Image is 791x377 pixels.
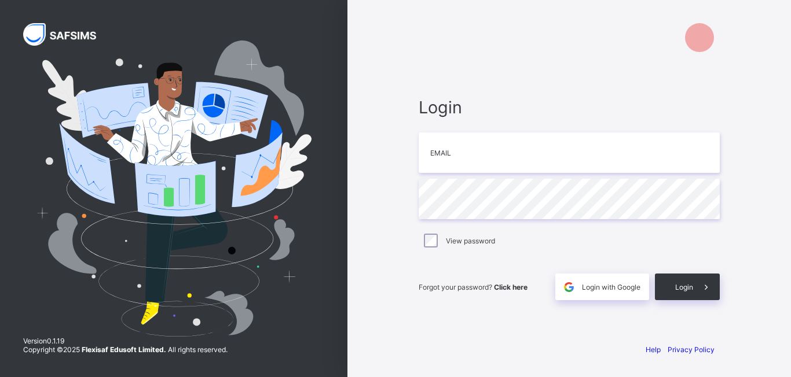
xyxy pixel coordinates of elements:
[562,280,576,294] img: google.396cfc9801f0270233282035f929180a.svg
[82,345,166,354] strong: Flexisaf Edusoft Limited.
[36,40,312,337] img: Hero Image
[23,345,228,354] span: Copyright © 2025 All rights reserved.
[668,345,715,354] a: Privacy Policy
[419,283,528,291] span: Forgot your password?
[675,283,693,291] span: Login
[582,283,640,291] span: Login with Google
[446,236,495,245] label: View password
[494,283,528,291] a: Click here
[646,345,661,354] a: Help
[23,337,228,345] span: Version 0.1.19
[419,97,720,117] span: Login
[23,23,110,46] img: SAFSIMS Logo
